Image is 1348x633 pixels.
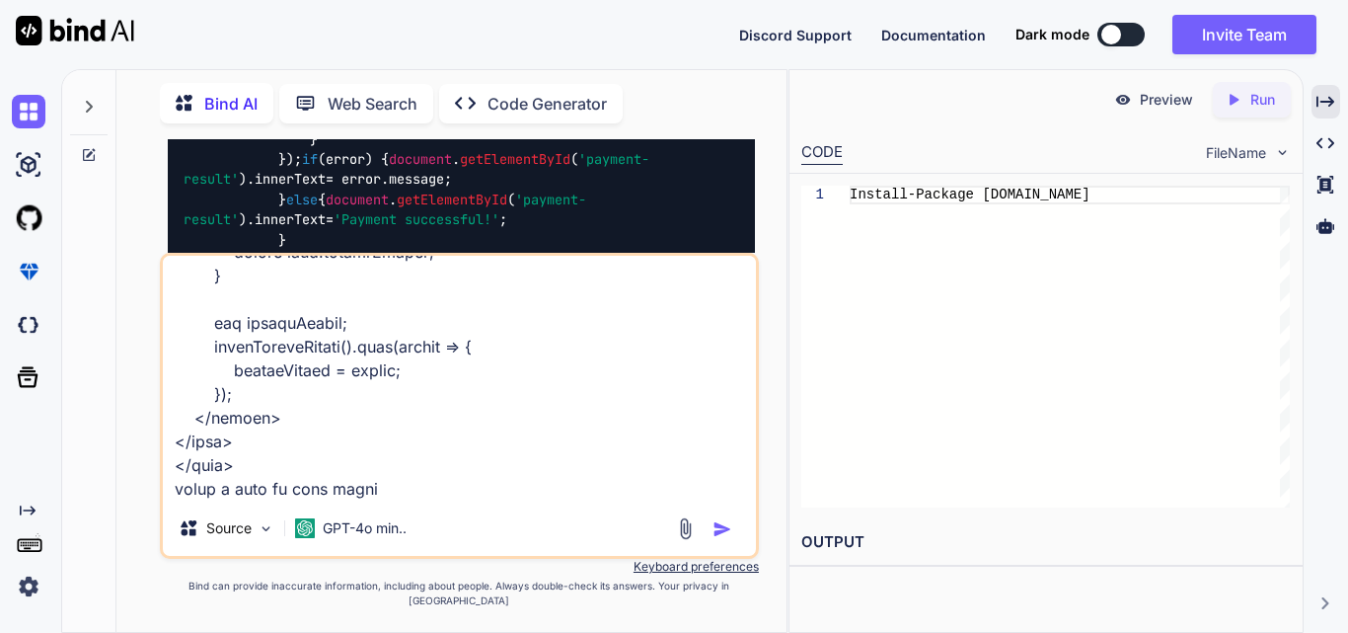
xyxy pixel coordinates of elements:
p: Code Generator [487,92,607,116]
img: Pick Models [258,520,274,537]
button: Invite Team [1172,15,1316,54]
img: icon [712,519,732,539]
span: Dark mode [1015,25,1089,44]
p: GPT-4o min.. [323,518,407,538]
p: Bind can provide inaccurate information, including about people. Always double-check its answers.... [160,579,759,608]
span: message [389,171,444,189]
span: 'payment-result' [184,191,586,228]
span: getElementById [460,150,570,168]
img: settings [12,570,45,603]
img: GPT-4o mini [295,518,315,538]
img: Bind AI [16,16,134,45]
p: Run [1250,90,1275,110]
img: attachment [674,517,697,540]
span: getElementById [397,191,507,208]
span: 'Payment successful!' [334,211,499,229]
button: Documentation [881,25,986,45]
span: innerText [255,171,326,189]
img: premium [12,255,45,288]
div: CODE [801,141,843,165]
span: if [302,150,318,168]
div: 1 [801,186,824,204]
span: document [326,191,389,208]
p: Web Search [328,92,417,116]
span: 'payment-result' [184,150,649,188]
span: document [389,150,452,168]
img: chevron down [1274,144,1291,161]
p: Source [206,518,252,538]
img: darkCloudIdeIcon [12,308,45,342]
textarea: <!LOREMIP dolo> <sita cons="ad"> <elit> <sedd eiusmod="TEM-2"> <inci utla="etdolore" magnaal="eni... [163,256,756,501]
span: Documentation [881,27,986,43]
img: githubLight [12,201,45,235]
span: Discord Support [739,27,852,43]
span: FileName [1206,143,1266,163]
img: preview [1114,91,1132,109]
span: // Fetch the client secret from your server [270,251,610,269]
span: innerText [255,211,326,229]
h2: OUTPUT [789,519,1303,566]
button: Discord Support [739,25,852,45]
span: else [286,191,318,208]
p: Keyboard preferences [160,559,759,575]
span: Install-Package [DOMAIN_NAME] [850,187,1090,202]
img: chat [12,95,45,128]
img: ai-studio [12,148,45,182]
p: Bind AI [204,92,258,116]
p: Preview [1140,90,1193,110]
